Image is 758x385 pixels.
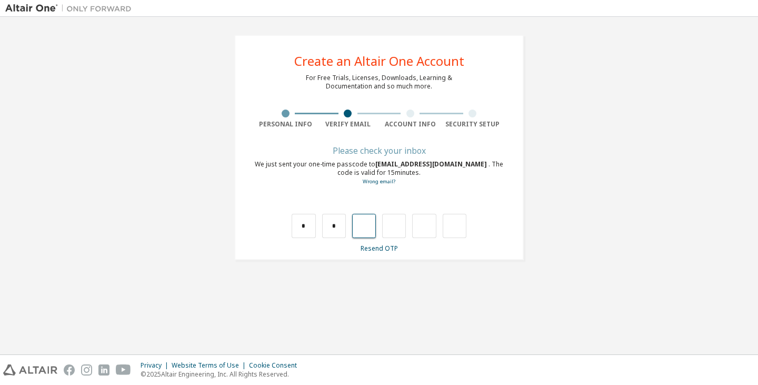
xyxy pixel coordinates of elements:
[379,120,442,129] div: Account Info
[306,74,452,91] div: For Free Trials, Licenses, Downloads, Learning & Documentation and so much more.
[3,364,57,376] img: altair_logo.svg
[249,361,303,370] div: Cookie Consent
[294,55,464,67] div: Create an Altair One Account
[81,364,92,376] img: instagram.svg
[98,364,109,376] img: linkedin.svg
[64,364,75,376] img: facebook.svg
[317,120,380,129] div: Verify Email
[254,120,317,129] div: Personal Info
[116,364,131,376] img: youtube.svg
[361,244,398,253] a: Resend OTP
[254,160,504,186] div: We just sent your one-time passcode to . The code is valid for 15 minutes.
[375,160,488,169] span: [EMAIL_ADDRESS][DOMAIN_NAME]
[442,120,504,129] div: Security Setup
[141,361,172,370] div: Privacy
[363,178,395,185] a: Go back to the registration form
[172,361,249,370] div: Website Terms of Use
[254,147,504,154] div: Please check your inbox
[141,370,303,379] p: © 2025 Altair Engineering, Inc. All Rights Reserved.
[5,3,137,14] img: Altair One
